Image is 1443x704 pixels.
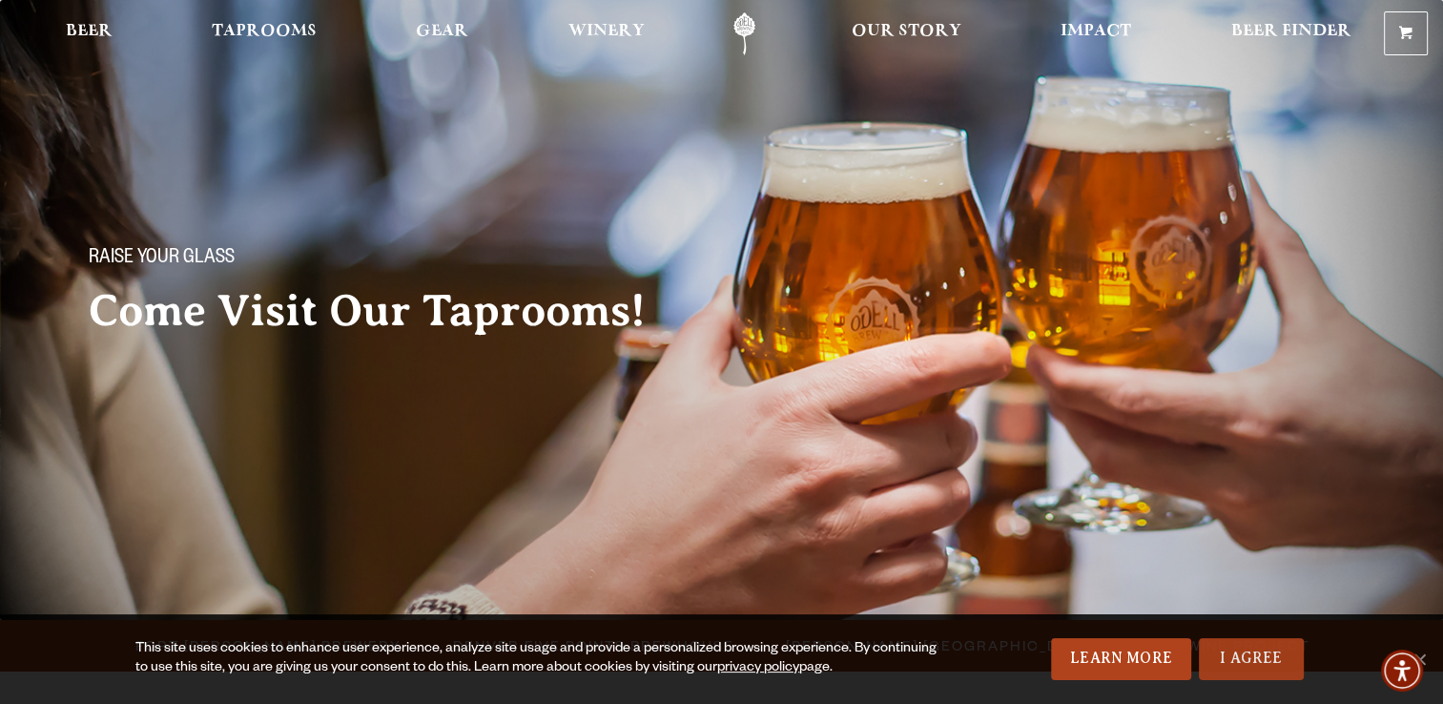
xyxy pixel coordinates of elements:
span: Beer [66,24,113,39]
a: Learn More [1051,638,1191,680]
a: Beer [53,12,125,55]
a: I Agree [1199,638,1304,680]
a: Our Story [839,12,974,55]
span: Raise your glass [89,247,235,272]
span: Taprooms [212,24,317,39]
span: Winery [568,24,645,39]
a: Winery [556,12,657,55]
a: Taprooms [199,12,329,55]
span: Beer Finder [1230,24,1350,39]
span: Our Story [852,24,961,39]
span: Gear [416,24,468,39]
a: Odell Home [709,12,780,55]
a: privacy policy [717,661,799,676]
div: This site uses cookies to enhance user experience, analyze site usage and provide a personalized ... [135,640,944,678]
span: Impact [1061,24,1131,39]
h2: Come Visit Our Taprooms! [89,287,684,335]
a: Beer Finder [1218,12,1363,55]
div: Accessibility Menu [1381,650,1423,692]
a: Gear [403,12,481,55]
a: Impact [1048,12,1144,55]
